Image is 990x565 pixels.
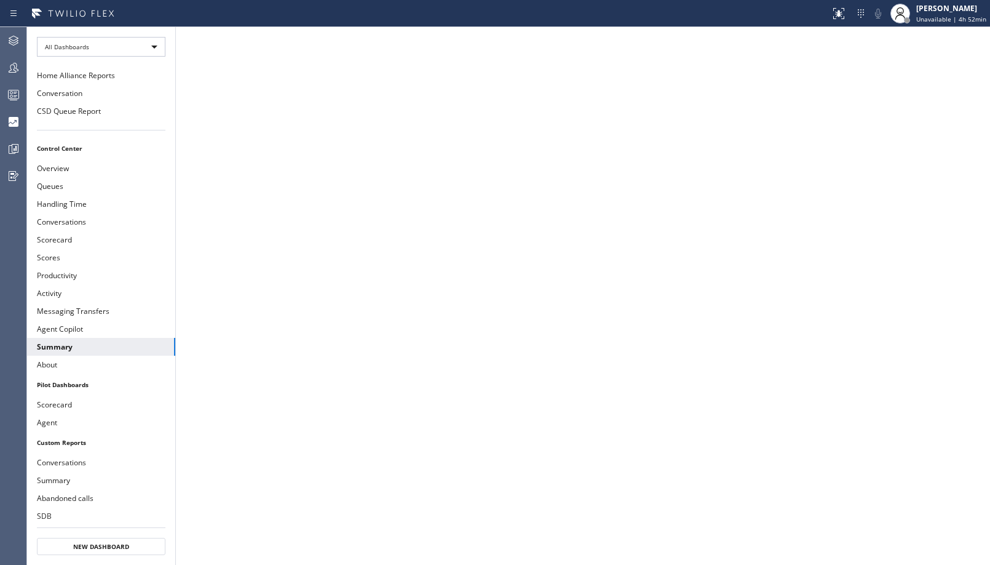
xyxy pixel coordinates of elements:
button: Conversation [27,84,175,102]
button: Mute [869,5,887,22]
button: Conversations [27,213,175,231]
li: Control Center [27,140,175,156]
li: Pilot Dashboards [27,377,175,393]
button: Scores [27,249,175,266]
button: Agent [27,414,175,431]
button: Outbound calls [27,525,175,543]
button: Scorecard [27,231,175,249]
span: Unavailable | 4h 52min [916,15,986,23]
button: Messaging Transfers [27,302,175,320]
button: Abandoned calls [27,489,175,507]
div: [PERSON_NAME] [916,3,986,14]
button: New Dashboard [37,538,165,555]
button: Summary [27,338,175,356]
button: Home Alliance Reports [27,66,175,84]
div: All Dashboards [37,37,165,57]
button: Activity [27,284,175,302]
button: SDB [27,507,175,525]
iframe: dashboard_9f6bb337dffe [176,27,990,565]
button: Summary [27,471,175,489]
button: Agent Copilot [27,320,175,338]
button: Handling Time [27,195,175,213]
li: Custom Reports [27,435,175,451]
button: Scorecard [27,396,175,414]
button: Conversations [27,454,175,471]
button: About [27,356,175,374]
button: Queues [27,177,175,195]
button: Productivity [27,266,175,284]
button: CSD Queue Report [27,102,175,120]
button: Overview [27,159,175,177]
